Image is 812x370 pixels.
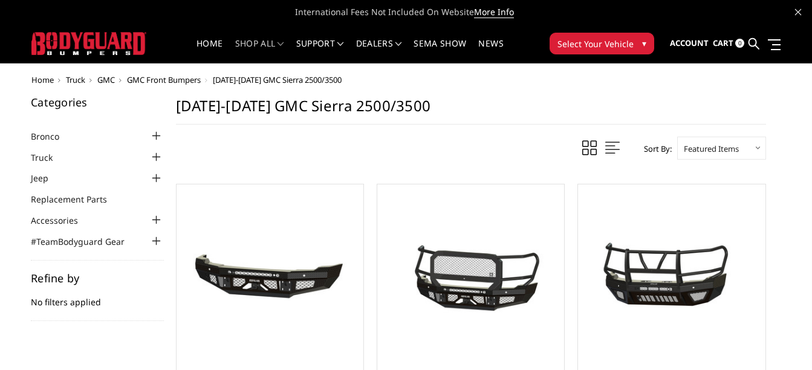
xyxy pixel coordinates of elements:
[66,74,85,85] a: Truck
[180,187,360,368] a: 2024-2025 GMC 2500-3500 - FT Series - Base Front Bumper 2024-2025 GMC 2500-3500 - FT Series - Bas...
[380,187,561,368] a: 2024-2025 GMC 2500-3500 - FT Series - Extreme Front Bumper 2024-2025 GMC 2500-3500 - FT Series - ...
[296,39,344,63] a: Support
[474,6,514,18] a: More Info
[713,27,744,60] a: Cart 0
[31,273,164,321] div: No filters applied
[581,187,762,368] a: 2024-2025 GMC 2500-3500 - T2 Series - Extreme Front Bumper (receiver or winch) 2024-2025 GMC 2500...
[97,74,115,85] a: GMC
[642,37,646,50] span: ▾
[670,27,709,60] a: Account
[31,74,54,85] a: Home
[31,214,93,227] a: Accessories
[557,37,634,50] span: Select Your Vehicle
[127,74,201,85] a: GMC Front Bumpers
[670,37,709,48] span: Account
[176,97,766,125] h1: [DATE]-[DATE] GMC Sierra 2500/3500
[31,235,140,248] a: #TeamBodyguard Gear
[235,39,284,63] a: shop all
[31,273,164,284] h5: Refine by
[31,172,63,184] a: Jeep
[31,151,68,164] a: Truck
[197,39,222,63] a: Home
[550,33,654,54] button: Select Your Vehicle
[31,32,146,54] img: BODYGUARD BUMPERS
[31,193,122,206] a: Replacement Parts
[735,39,744,48] span: 0
[356,39,402,63] a: Dealers
[713,37,733,48] span: Cart
[31,97,164,108] h5: Categories
[478,39,503,63] a: News
[213,74,342,85] span: [DATE]-[DATE] GMC Sierra 2500/3500
[637,140,672,158] label: Sort By:
[414,39,466,63] a: SEMA Show
[31,130,74,143] a: Bronco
